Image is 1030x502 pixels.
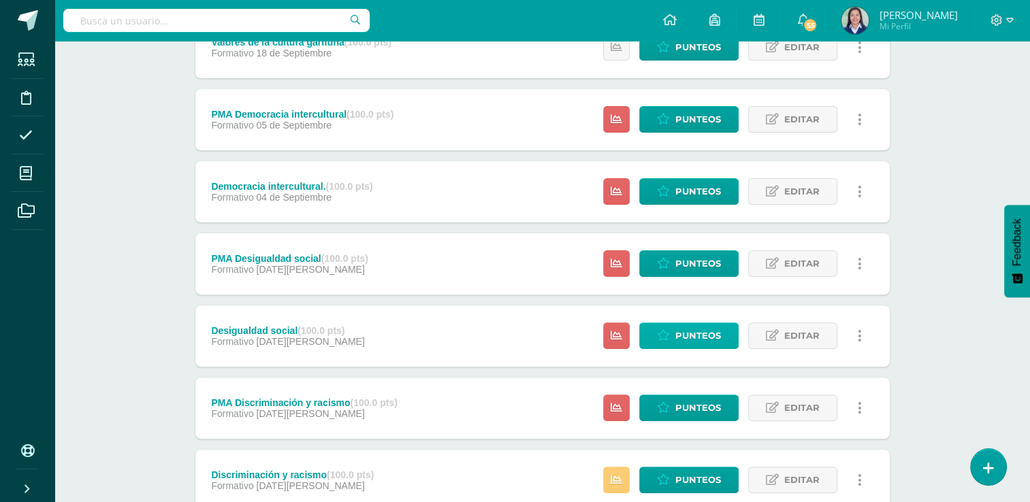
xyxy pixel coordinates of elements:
span: Punteos [675,179,721,204]
span: 18 de Septiembre [257,48,332,58]
button: Feedback - Mostrar encuesta [1004,205,1030,297]
strong: (100.0 pts) [351,397,398,408]
a: Punteos [639,395,739,421]
span: [DATE][PERSON_NAME] [257,264,365,275]
div: Valores de la cultura garífuna [211,37,391,48]
span: Punteos [675,395,721,420]
span: [DATE][PERSON_NAME] [257,480,365,491]
span: [PERSON_NAME] [879,8,957,22]
div: Discriminación y racismo [211,469,374,480]
a: Punteos [639,322,739,349]
span: Formativo [211,480,253,491]
span: Feedback [1011,218,1023,266]
span: Punteos [675,107,721,132]
strong: (100.0 pts) [297,325,344,336]
span: [DATE][PERSON_NAME] [257,336,365,347]
span: Formativo [211,192,253,203]
a: Punteos [639,34,739,61]
span: Editar [784,179,820,204]
strong: (100.0 pts) [344,37,391,48]
span: Punteos [675,467,721,492]
a: Punteos [639,106,739,133]
span: 05 de Septiembre [257,120,332,131]
a: Punteos [639,250,739,277]
span: Punteos [675,251,721,276]
div: PMA Discriminación y racismo [211,397,397,408]
span: 55 [803,18,818,33]
div: Democracia intercultural. [211,181,372,192]
strong: (100.0 pts) [325,181,372,192]
div: PMA Democracia intercultural [211,109,393,120]
span: Editar [784,467,820,492]
img: aa46adbeae2c5bf295b4e5bf5615201a.png [841,7,869,34]
span: Formativo [211,48,253,58]
span: Punteos [675,323,721,348]
span: Formativo [211,336,253,347]
a: Punteos [639,178,739,205]
span: Editar [784,323,820,348]
span: Mi Perfil [879,20,957,32]
span: Editar [784,35,820,60]
span: [DATE][PERSON_NAME] [257,408,365,419]
span: Formativo [211,408,253,419]
a: Punteos [639,467,739,493]
span: Punteos [675,35,721,60]
span: Editar [784,395,820,420]
strong: (100.0 pts) [347,109,393,120]
span: Editar [784,107,820,132]
span: Formativo [211,120,253,131]
span: 04 de Septiembre [257,192,332,203]
strong: (100.0 pts) [321,253,368,264]
div: PMA Desigualdad social [211,253,368,264]
span: Editar [784,251,820,276]
div: Desigualdad social [211,325,364,336]
strong: (100.0 pts) [327,469,374,480]
span: Formativo [211,264,253,275]
input: Busca un usuario... [63,9,370,32]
